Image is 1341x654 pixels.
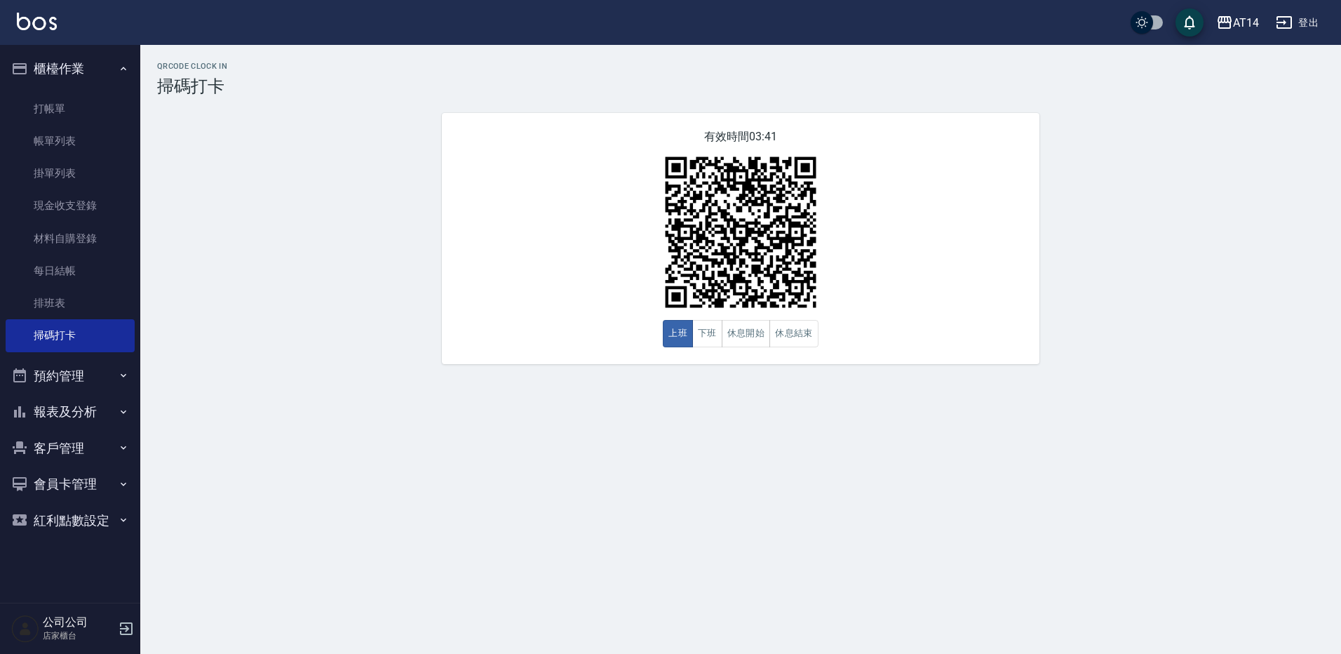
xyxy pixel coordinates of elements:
[6,502,135,539] button: 紅利點數設定
[442,113,1039,364] div: 有效時間 03:41
[1211,8,1265,37] button: AT14
[43,629,114,642] p: 店家櫃台
[1270,10,1324,36] button: 登出
[692,320,722,347] button: 下班
[1175,8,1204,36] button: save
[6,287,135,319] a: 排班表
[11,615,39,643] img: Person
[6,430,135,467] button: 客戶管理
[6,466,135,502] button: 會員卡管理
[6,222,135,255] a: 材料自購登錄
[722,320,771,347] button: 休息開始
[6,51,135,87] button: 櫃檯作業
[157,76,1324,96] h3: 掃碼打卡
[6,157,135,189] a: 掛單列表
[663,320,693,347] button: 上班
[157,62,1324,71] h2: QRcode Clock In
[6,255,135,287] a: 每日結帳
[769,320,818,347] button: 休息結束
[17,13,57,30] img: Logo
[1233,14,1259,32] div: AT14
[43,615,114,629] h5: 公司公司
[6,358,135,394] button: 預約管理
[6,319,135,352] a: 掃碼打卡
[6,93,135,125] a: 打帳單
[6,394,135,430] button: 報表及分析
[6,189,135,222] a: 現金收支登錄
[6,125,135,157] a: 帳單列表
